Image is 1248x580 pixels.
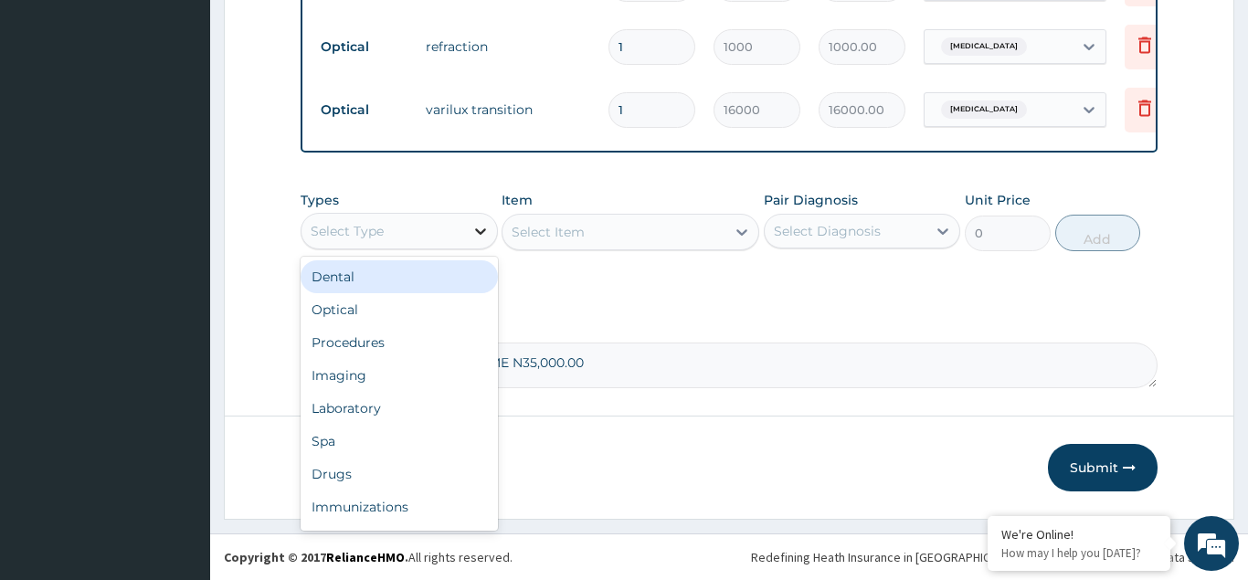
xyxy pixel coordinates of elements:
button: Submit [1048,444,1158,491]
div: Chat with us now [95,102,307,126]
div: Select Type [311,222,384,240]
label: Comment [301,317,1158,332]
button: Add [1055,215,1141,251]
div: Spa [301,425,498,458]
td: Optical [312,93,417,127]
label: Types [301,193,339,208]
div: Imaging [301,359,498,392]
div: Laboratory [301,392,498,425]
div: Optical [301,293,498,326]
a: RelianceHMO [326,549,405,565]
div: Immunizations [301,490,498,523]
td: refraction [417,28,599,65]
div: Minimize live chat window [300,9,344,53]
div: Select Diagnosis [774,222,881,240]
textarea: Type your message and hit 'Enter' [9,386,348,450]
label: Item [502,191,533,209]
div: Others [301,523,498,556]
span: [MEDICAL_DATA] [941,100,1027,119]
img: d_794563401_company_1708531726252_794563401 [34,91,74,137]
td: Optical [312,30,417,64]
div: Dental [301,260,498,293]
strong: Copyright © 2017 . [224,549,408,565]
label: Pair Diagnosis [764,191,858,209]
span: [MEDICAL_DATA] [941,37,1027,56]
div: We're Online! [1001,526,1157,543]
span: We're online! [106,174,252,358]
footer: All rights reserved. [210,533,1248,580]
div: Redefining Heath Insurance in [GEOGRAPHIC_DATA] using Telemedicine and Data Science! [751,548,1234,566]
td: varilux transition [417,91,599,128]
p: How may I help you today? [1001,545,1157,561]
div: Procedures [301,326,498,359]
label: Unit Price [965,191,1031,209]
div: Drugs [301,458,498,490]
